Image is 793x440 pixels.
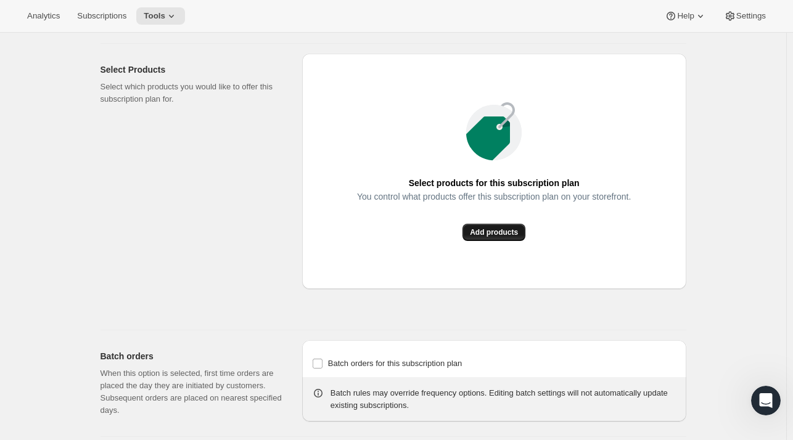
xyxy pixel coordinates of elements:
[27,11,60,21] span: Analytics
[20,262,192,322] div: Oh and if you haven't already or prefer to do it yourself, make sure you complete the steps in Aw...
[717,7,773,25] button: Settings
[101,350,282,362] h2: Batch orders
[20,141,192,189] div: We are so happy you're here. Please let me know if you need help getting things set up with your ...
[470,227,518,237] span: Add products
[462,224,525,241] button: Add products
[10,97,237,418] div: Emily says…
[144,11,165,21] span: Tools
[8,5,31,28] button: go back
[10,308,236,328] textarea: Message…
[677,11,694,21] span: Help
[59,333,68,343] button: Upload attachment
[751,386,781,415] iframe: Intercom live chat
[328,359,462,368] span: Batch orders for this subscription plan
[10,97,202,408] div: Hey [PERSON_NAME] 👋Welcome to the Awtomic Family! 🙌We are so happy you're here. Please let me kno...
[20,123,192,135] div: Welcome to the Awtomic Family! 🙌
[215,5,239,28] button: Home
[20,195,192,256] div: We're happy to provide you with our FREE white glove setup and some style customizations of your ...
[357,188,631,205] span: You control what products offer this subscription plan on your storefront.
[409,174,580,192] span: Select products for this subscription plan
[70,7,134,25] button: Subscriptions
[331,387,676,412] div: Batch rules may override frequency options. Editing batch settings will not automatically update ...
[736,11,766,21] span: Settings
[39,333,49,343] button: Gif picker
[20,104,192,116] div: Hey [PERSON_NAME] 👋
[136,7,185,25] button: Tools
[101,63,282,76] h2: Select Products
[212,328,231,348] button: Send a message…
[19,333,29,343] button: Emoji picker
[113,279,134,299] button: Scroll to bottom
[657,7,713,25] button: Help
[101,81,282,105] p: Select which products you would like to offer this subscription plan for.
[101,367,282,417] p: When this option is selected, first time orders are placed the day they are initiated by customer...
[60,12,75,21] h1: Fin
[77,11,126,21] span: Subscriptions
[20,7,67,25] button: Analytics
[35,7,55,26] img: Profile image for Fin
